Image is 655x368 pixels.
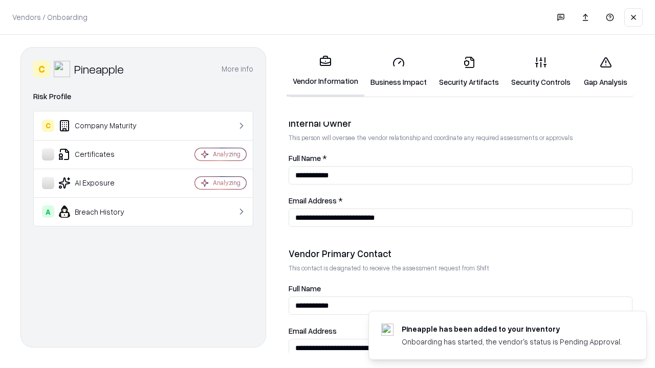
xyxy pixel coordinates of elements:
img: pineappleenergy.com [381,324,394,336]
p: Vendors / Onboarding [12,12,88,22]
div: Pineapple has been added to your inventory [402,324,622,334]
div: Company Maturity [42,120,164,132]
div: Analyzing [213,150,241,158]
div: Pineapple [74,61,124,77]
img: Pineapple [54,61,70,77]
button: More info [222,60,253,78]
a: Gap Analysis [577,48,635,96]
div: Internal Owner [289,117,632,129]
div: C [33,61,50,77]
label: Email Address [289,327,632,335]
div: A [42,205,54,218]
p: This contact is designated to receive the assessment request from Shift [289,264,632,272]
label: Full Name [289,285,632,292]
label: Email Address * [289,197,632,204]
div: Risk Profile [33,90,253,103]
a: Business Impact [364,48,433,96]
div: Vendor Primary Contact [289,247,632,260]
a: Security Controls [505,48,577,96]
label: Full Name * [289,154,632,162]
div: Analyzing [213,178,241,187]
div: C [42,120,54,132]
a: Security Artifacts [433,48,505,96]
div: AI Exposure [42,177,164,189]
a: Vendor Information [287,47,364,97]
div: Onboarding has started, the vendor's status is Pending Approval. [402,336,622,347]
div: Certificates [42,148,164,160]
div: Breach History [42,205,164,218]
p: This person will oversee the vendor relationship and coordinate any required assessments or appro... [289,133,632,142]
